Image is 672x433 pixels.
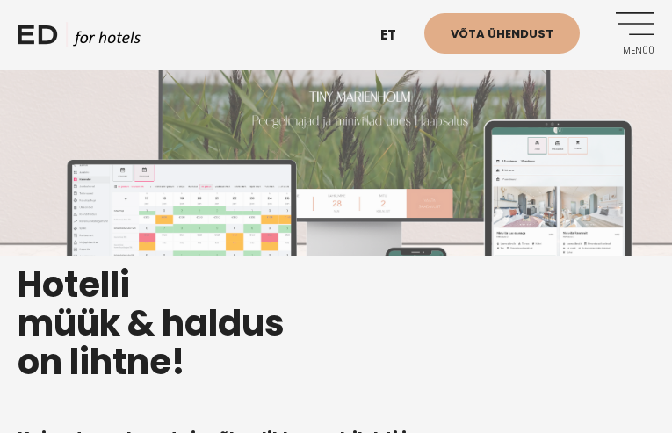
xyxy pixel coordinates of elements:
h1: Hotelli müük & haldus on lihtne! [18,265,654,381]
a: et [372,18,424,52]
a: Võta ühendust [424,13,580,54]
span: Menüü [606,46,654,56]
a: ED HOTELS [18,22,141,48]
a: Menüü [606,12,654,61]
